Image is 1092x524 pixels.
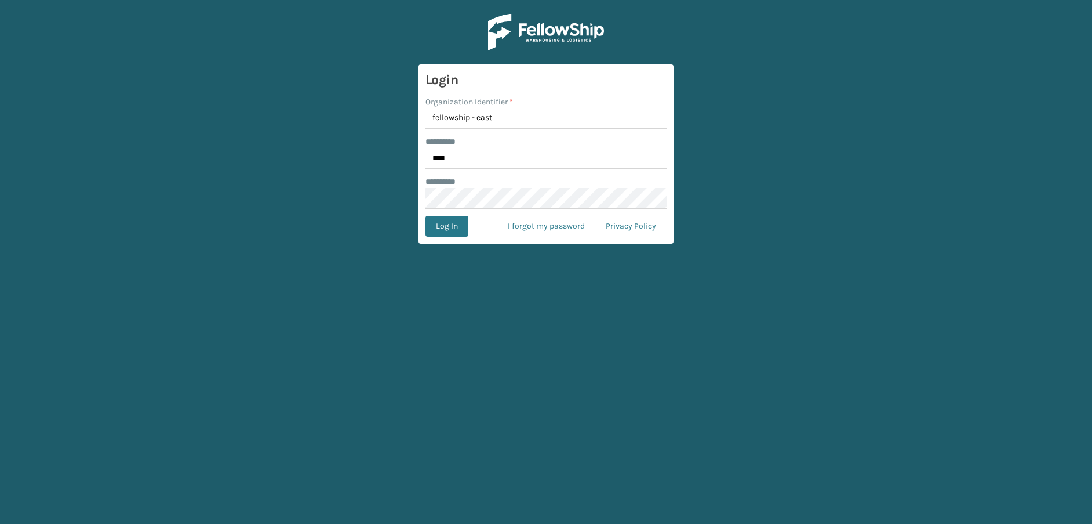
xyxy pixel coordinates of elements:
label: Organization Identifier [425,96,513,108]
img: Logo [488,14,604,50]
button: Log In [425,216,468,237]
h3: Login [425,71,667,89]
a: Privacy Policy [595,216,667,237]
a: I forgot my password [497,216,595,237]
